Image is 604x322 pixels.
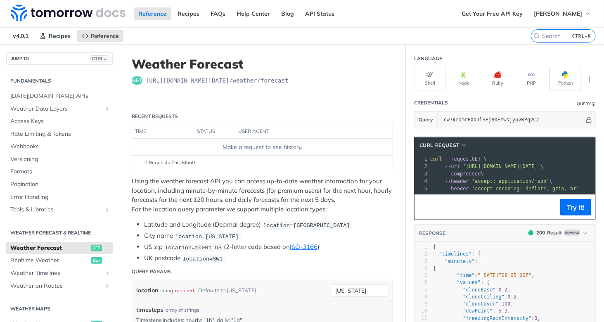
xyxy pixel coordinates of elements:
span: '[URL][DOMAIN_NAME][DATE]' [463,163,540,169]
div: 9 [415,301,427,308]
div: 7 [415,286,427,294]
span: 100 [502,301,511,307]
button: JUMP TOCTRL-/ [6,52,113,65]
span: : , [433,308,511,314]
span: cURL Request [419,142,460,149]
button: PHP [516,67,547,90]
span: location=[US_STATE] [175,233,239,239]
span: \ [430,178,552,184]
button: Show subpages for Weather Timelines [104,270,111,277]
div: Recent Requests [132,113,178,120]
span: \ [430,171,484,177]
span: "freezingRainIntensity" [463,315,531,321]
span: "minutely" [445,258,475,264]
div: Query Params [132,268,171,275]
span: "values" [457,279,481,285]
button: Node [448,67,480,90]
div: 4 [415,178,429,185]
button: Python [550,67,581,90]
div: string [160,284,173,296]
span: --request [445,156,472,162]
button: [PERSON_NAME] [529,7,596,20]
a: Pagination [6,178,113,191]
span: 'accept-encoding: deflate, gzip, br' [472,186,579,192]
button: Copy to clipboard [419,201,430,213]
a: Reference [77,30,123,42]
a: FAQs [206,7,230,20]
span: "cloudBase" [463,287,495,293]
span: Weather Forecast [10,244,89,252]
span: Access Keys [10,117,111,125]
span: timesteps [136,305,163,314]
span: --header [445,186,469,192]
div: 1 [415,155,429,163]
span: get [132,76,142,85]
th: user agent [235,125,376,138]
a: Weather on RoutesShow subpages for Weather on Routes [6,280,113,292]
span: "cloudCeiling" [463,294,505,300]
input: apikey [440,111,585,128]
div: Query [577,101,591,107]
span: "timelines" [439,251,471,257]
span: CTRL-/ [90,55,108,62]
div: 2 [415,251,427,258]
span: Tools & Libraries [10,206,102,214]
span: --compressed [445,171,481,177]
div: required [175,284,194,296]
span: get [91,245,102,251]
span: Formats [10,168,111,176]
a: Weather Forecastget [6,242,113,254]
div: Credentials [414,99,448,107]
h2: Fundamentals [6,77,113,85]
h1: Weather Forecast [132,57,393,71]
button: More Languages [583,73,596,85]
a: Weather Data LayersShow subpages for Weather Data Layers [6,103,113,115]
span: GET \ [430,156,487,162]
a: Get Your Free API Key [457,7,527,20]
span: 0 [535,315,538,321]
div: 3 [415,258,427,265]
span: \ [430,163,544,169]
span: Weather Timelines [10,269,102,277]
span: 'accept: application/json' [472,178,550,184]
kbd: CTRL-K [570,32,593,40]
span: 5.3 [499,308,508,314]
button: 200200-ResultExample [524,229,591,237]
span: { [433,244,436,250]
span: Example [564,230,580,236]
svg: Search [533,33,540,39]
span: location=SW1 [182,256,223,262]
a: Realtime Weatherget [6,254,113,267]
span: Versioning [10,155,111,163]
div: 5 [415,272,427,279]
a: [DATE][DOMAIN_NAME] APIs [6,90,113,102]
svg: More ellipsis [586,75,593,83]
span: "[DATE]T08:05:00Z" [478,272,531,278]
a: Reference [134,7,171,20]
span: [DATE][DOMAIN_NAME] APIs [10,92,111,100]
div: 4 [415,265,427,272]
span: curl [430,156,442,162]
span: 0 Requests This Month [144,159,197,166]
div: Language [414,55,442,62]
h2: Weather Forecast & realtime [6,229,113,237]
button: cURL Request [417,141,470,149]
span: --header [445,178,469,184]
span: location=[GEOGRAPHIC_DATA] [263,222,350,228]
div: 3 [415,170,429,178]
span: Weather on Routes [10,282,102,290]
div: Make a request to see history. [135,143,389,152]
img: Tomorrow.io Weather API Docs [11,5,126,21]
span: Query [419,116,433,123]
div: QueryInformation [577,101,596,107]
span: location=10001 US [165,244,222,251]
div: array of strings [166,306,199,314]
a: Tools & LibrariesShow subpages for Tools & Libraries [6,204,113,216]
span: Error Handling [10,193,111,201]
p: Using the weather forecast API you can access up-to-date weather information for your location, i... [132,177,393,214]
a: Versioning [6,153,113,166]
button: Show subpages for Weather on Routes [104,283,111,289]
span: Reference [91,32,119,40]
span: : [ [433,258,484,264]
a: Webhooks [6,140,113,153]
